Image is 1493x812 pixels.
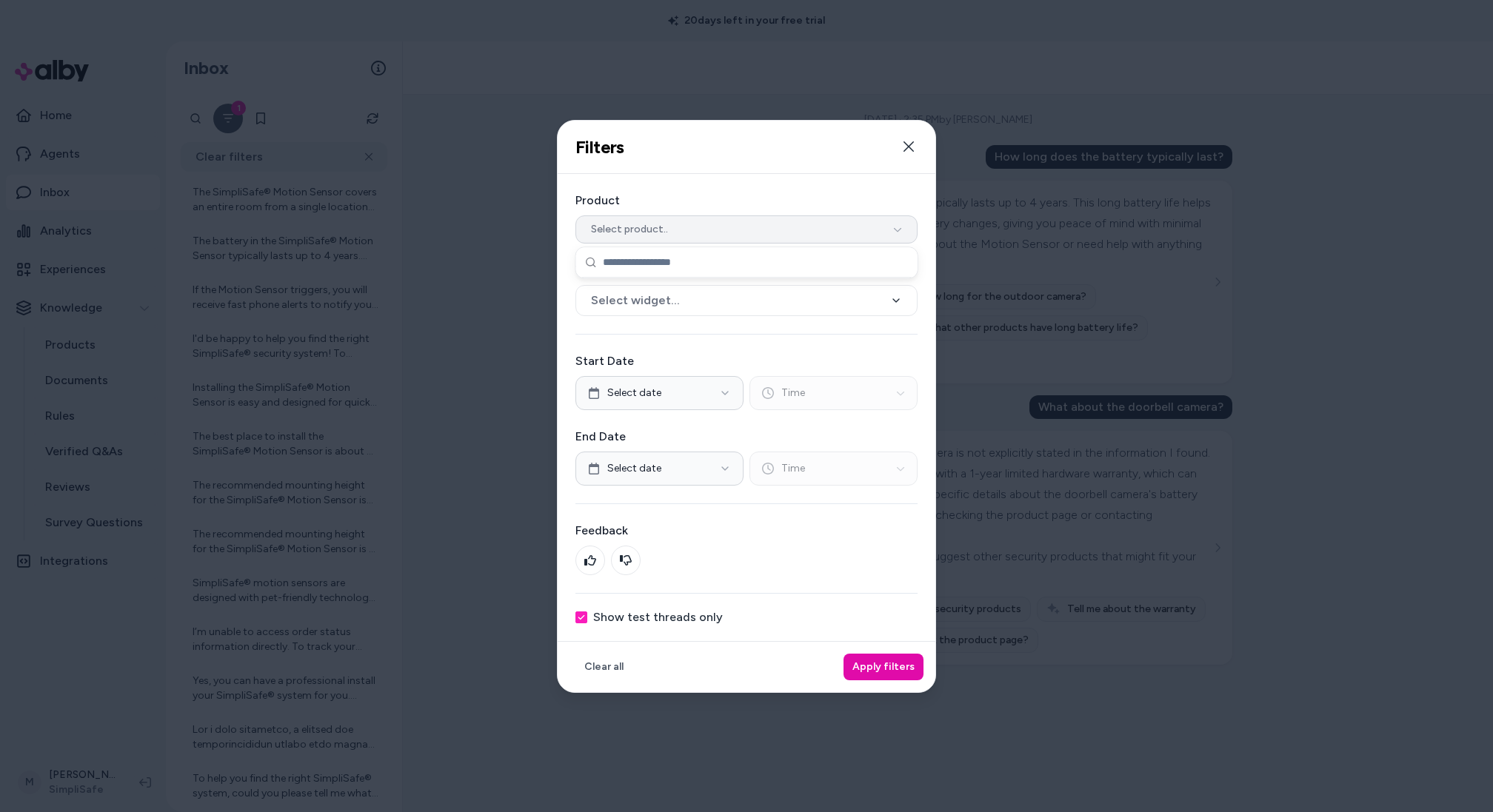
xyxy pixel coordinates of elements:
[575,452,744,486] button: Select date
[607,461,661,476] span: Select date
[575,654,632,680] button: Clear all
[575,376,744,410] button: Select date
[575,428,918,446] label: End Date
[844,654,923,680] button: Apply filters
[575,352,918,370] label: Start Date
[575,522,918,540] label: Feedback
[575,135,624,158] h2: Filters
[575,192,918,209] label: Product
[591,222,668,237] span: Select product..
[607,386,661,400] span: Select date
[593,611,723,623] label: Show test threads only
[575,285,918,316] button: Select widget...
